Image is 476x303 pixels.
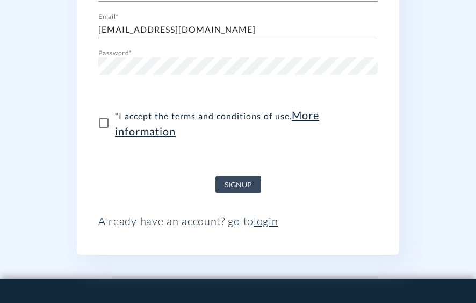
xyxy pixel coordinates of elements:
[115,107,369,139] span: * I accept the terms and conditions of use .
[98,13,119,20] label: Email*
[98,215,378,228] p: Already have an account? go to
[107,62,116,71] img: tab_keywords_by_traffic_grey.svg
[98,50,132,56] label: Password*
[215,176,261,193] button: Signup
[225,178,252,192] span: Signup
[17,28,26,37] img: website_grey.svg
[41,63,96,70] div: Domain Overview
[28,28,118,37] div: Domain: [DOMAIN_NAME]
[17,17,26,26] img: logo_orange.svg
[29,62,38,71] img: tab_domain_overview_orange.svg
[254,214,278,228] a: login
[119,63,181,70] div: Keywords by Traffic
[30,17,53,26] div: v 4.0.25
